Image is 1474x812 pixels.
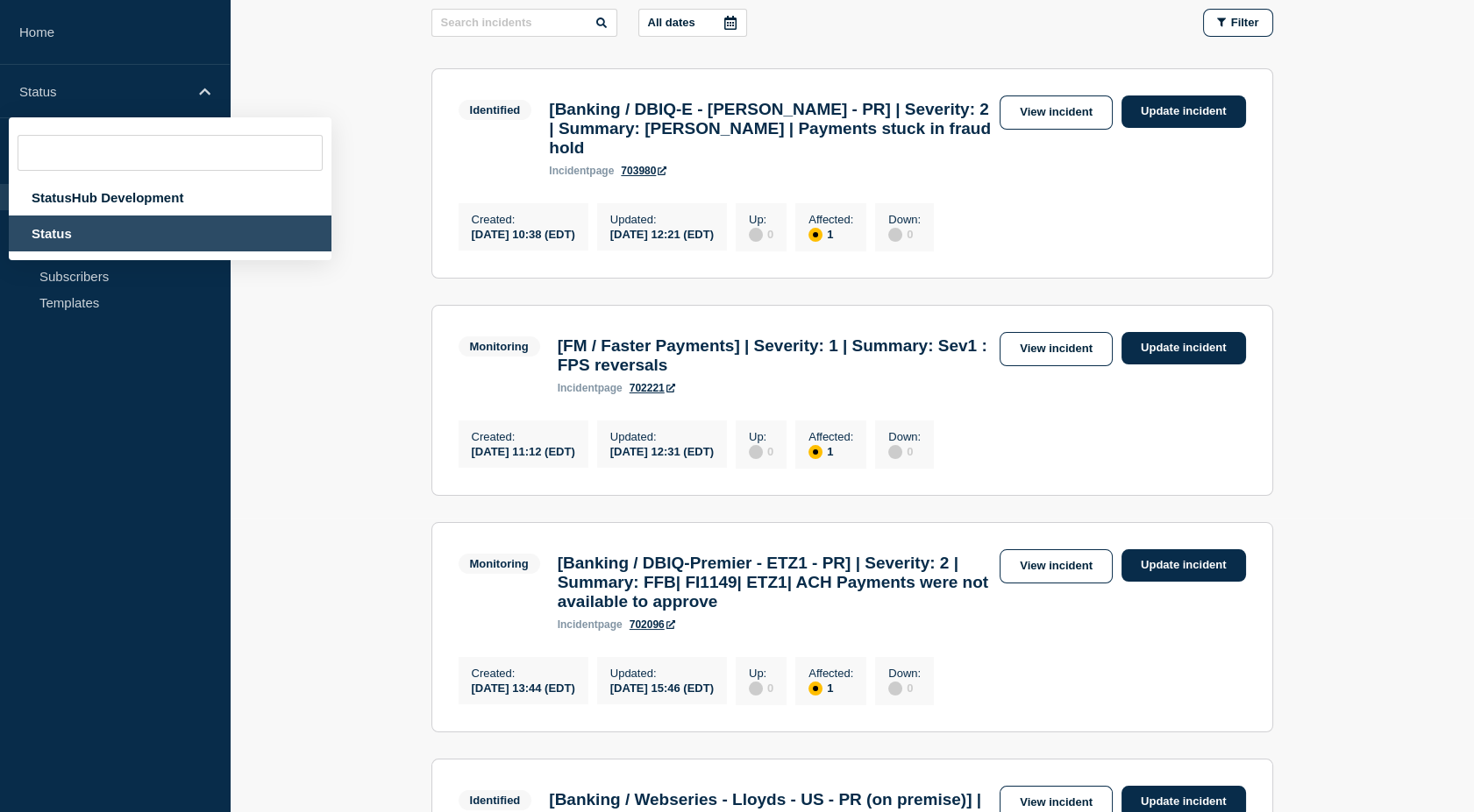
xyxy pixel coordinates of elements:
[888,443,921,459] div: 0
[1122,95,1246,128] a: Update incident
[1203,9,1273,37] button: Filter
[888,681,902,695] div: disabled
[630,618,675,631] a: 702096
[610,667,714,680] p: Updated :
[808,213,853,226] p: Affected :
[549,165,614,177] p: page
[1231,16,1259,29] span: Filter
[610,213,714,226] p: Updated :
[558,382,623,394] p: page
[549,100,991,158] h3: [Banking / DBIQ-E - [PERSON_NAME] - PR] | Severity: 2 | Summary: [PERSON_NAME] | Payments stuck i...
[749,430,773,443] p: Up :
[610,226,714,241] div: [DATE] 12:21 (EDT)
[610,680,714,695] div: [DATE] 15:46 (EDT)
[749,681,763,695] div: disabled
[472,213,575,226] p: Created :
[558,618,623,631] p: page
[472,430,575,443] p: Created :
[621,165,666,177] a: 703980
[808,228,822,242] div: affected
[808,680,853,695] div: 1
[648,16,695,29] p: All dates
[808,681,822,695] div: affected
[808,667,853,680] p: Affected :
[749,226,773,242] div: 0
[638,9,747,37] button: All dates
[9,180,331,215] div: StatusHub Development
[459,554,540,574] span: Monitoring
[1122,549,1246,582] a: Update incident
[630,382,675,394] a: 702221
[808,445,822,459] div: affected
[610,430,714,443] p: Updated :
[472,443,575,458] div: [DATE] 11:12 (EDT)
[558,554,991,611] h3: [Banking / DBIQ-Premier - ETZ1 - PR] | Severity: 2 | Summary: FFB| FI1149| ETZ1| ACH Payments wer...
[549,165,589,177] span: incident
[888,226,921,242] div: 0
[459,100,532,120] span: Identified
[9,215,331,251] div: Status
[558,336,991,375] h3: [FM / Faster Payments] | Severity: 1 | Summary: Sev1 : FPS reversals
[431,9,617,37] input: Search incidents
[749,680,773,695] div: 0
[459,790,532,810] span: Identified
[808,226,853,242] div: 1
[749,667,773,680] p: Up :
[808,430,853,443] p: Affected :
[888,445,902,459] div: disabled
[558,382,598,394] span: incident
[749,213,773,226] p: Up :
[1000,549,1113,583] a: View incident
[558,618,598,631] span: incident
[749,445,763,459] div: disabled
[472,226,575,241] div: [DATE] 10:38 (EDT)
[888,667,921,680] p: Down :
[1000,95,1113,130] a: View incident
[808,443,853,459] div: 1
[888,430,921,443] p: Down :
[888,680,921,695] div: 0
[1122,332,1246,364] a: Update incident
[749,443,773,459] div: 0
[459,336,540,357] span: Monitoring
[888,228,902,242] div: disabled
[888,213,921,226] p: Down :
[19,84,188,99] p: Status
[610,443,714,458] div: [DATE] 12:31 (EDT)
[472,680,575,695] div: [DATE] 13:44 (EDT)
[1000,332,1113,366] a: View incident
[749,228,763,242] div: disabled
[472,667,575,680] p: Created :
